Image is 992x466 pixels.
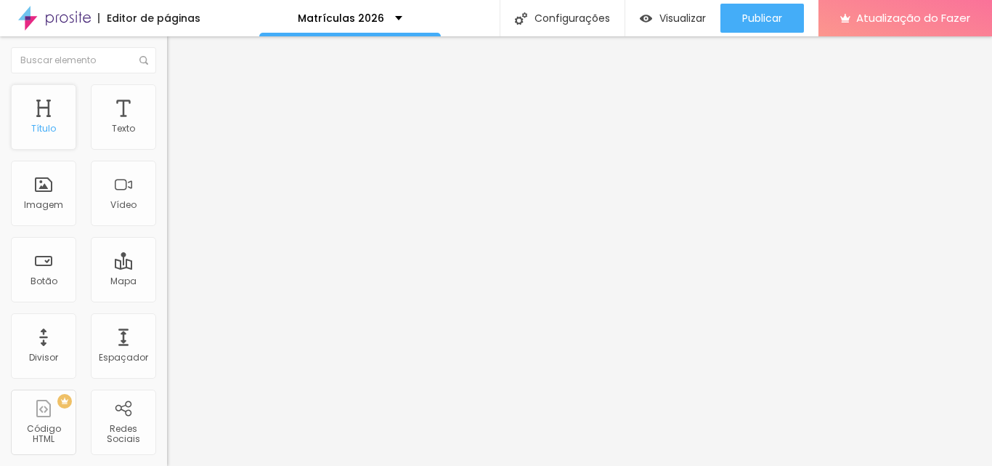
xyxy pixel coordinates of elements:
font: Matrículas 2026 [298,11,384,25]
font: Mapa [110,275,137,287]
button: Visualizar [625,4,720,33]
font: Divisor [29,351,58,363]
font: Visualizar [659,11,706,25]
button: Publicar [720,4,804,33]
font: Configurações [534,11,610,25]
font: Editor de páginas [107,11,200,25]
input: Buscar elemento [11,47,156,73]
font: Código HTML [27,422,61,445]
font: Atualização do Fazer [856,10,970,25]
img: Ícone [515,12,527,25]
font: Publicar [742,11,782,25]
img: Ícone [139,56,148,65]
font: Texto [112,122,135,134]
font: Espaçador [99,351,148,363]
font: Imagem [24,198,63,211]
img: view-1.svg [640,12,652,25]
font: Título [31,122,56,134]
iframe: Editor [167,36,992,466]
font: Redes Sociais [107,422,140,445]
font: Botão [31,275,57,287]
font: Vídeo [110,198,137,211]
